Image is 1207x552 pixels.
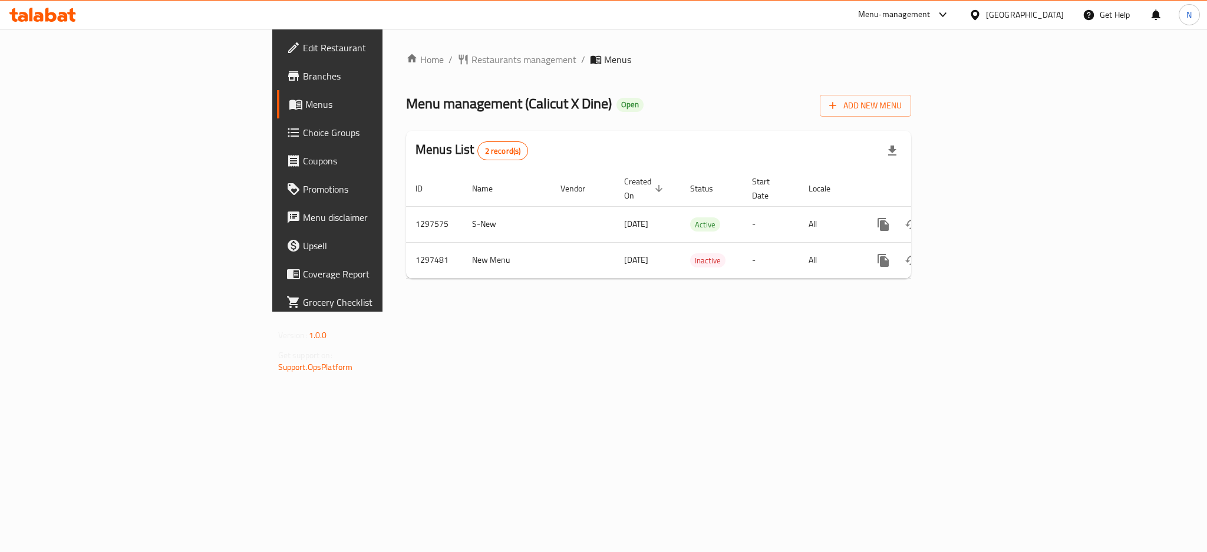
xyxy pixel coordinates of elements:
[898,246,926,275] button: Change Status
[277,260,474,288] a: Coverage Report
[278,359,353,375] a: Support.OpsPlatform
[1186,8,1192,21] span: N
[690,218,720,232] span: Active
[303,182,464,196] span: Promotions
[898,210,926,239] button: Change Status
[624,252,648,267] span: [DATE]
[277,90,474,118] a: Menus
[472,181,508,196] span: Name
[478,146,528,157] span: 2 record(s)
[616,98,644,112] div: Open
[799,242,860,278] td: All
[604,52,631,67] span: Menus
[305,97,464,111] span: Menus
[820,95,911,117] button: Add New Menu
[690,181,728,196] span: Status
[986,8,1064,21] div: [GEOGRAPHIC_DATA]
[560,181,601,196] span: Vendor
[277,118,474,147] a: Choice Groups
[463,206,551,242] td: S-New
[829,98,902,113] span: Add New Menu
[406,171,992,279] table: enhanced table
[277,203,474,232] a: Menu disclaimer
[616,100,644,110] span: Open
[303,154,464,168] span: Coupons
[743,206,799,242] td: -
[277,62,474,90] a: Branches
[309,328,327,343] span: 1.0.0
[303,239,464,253] span: Upsell
[581,52,585,67] li: /
[277,147,474,175] a: Coupons
[809,181,846,196] span: Locale
[858,8,931,22] div: Menu-management
[303,267,464,281] span: Coverage Report
[277,175,474,203] a: Promotions
[477,141,529,160] div: Total records count
[277,288,474,316] a: Grocery Checklist
[415,141,528,160] h2: Menus List
[860,171,992,207] th: Actions
[303,295,464,309] span: Grocery Checklist
[303,210,464,224] span: Menu disclaimer
[624,174,667,203] span: Created On
[799,206,860,242] td: All
[878,137,906,165] div: Export file
[415,181,438,196] span: ID
[457,52,576,67] a: Restaurants management
[463,242,551,278] td: New Menu
[406,52,911,67] nav: breadcrumb
[278,328,307,343] span: Version:
[277,232,474,260] a: Upsell
[406,90,612,117] span: Menu management ( Calicut X Dine )
[690,254,725,267] span: Inactive
[471,52,576,67] span: Restaurants management
[743,242,799,278] td: -
[277,34,474,62] a: Edit Restaurant
[869,210,898,239] button: more
[752,174,785,203] span: Start Date
[278,348,332,363] span: Get support on:
[624,216,648,232] span: [DATE]
[303,41,464,55] span: Edit Restaurant
[303,69,464,83] span: Branches
[869,246,898,275] button: more
[303,125,464,140] span: Choice Groups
